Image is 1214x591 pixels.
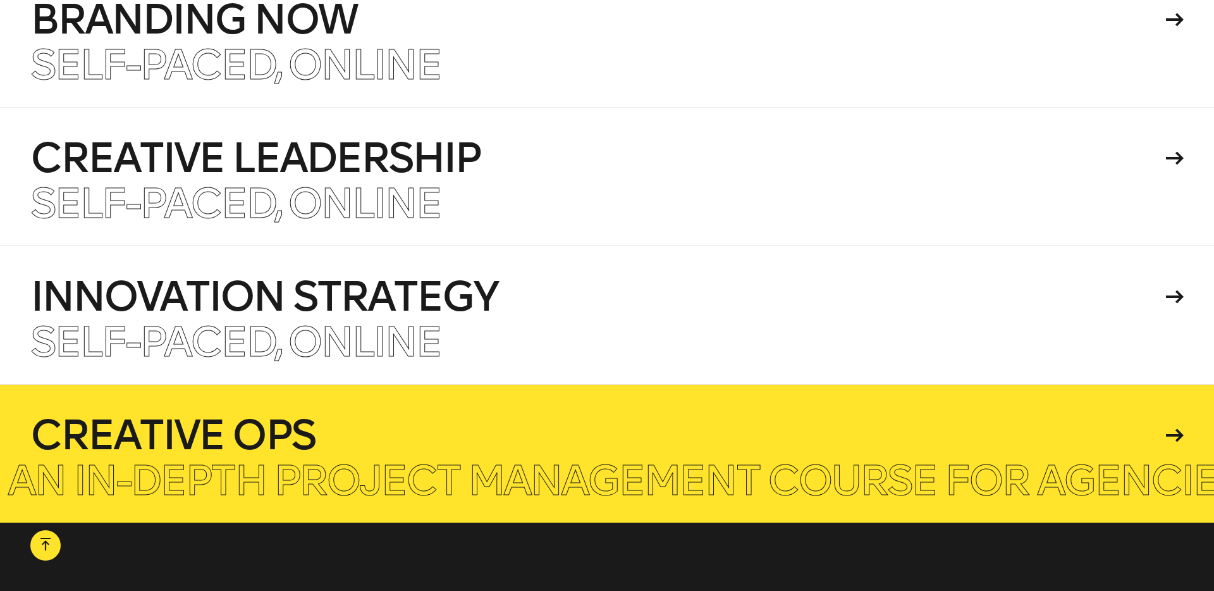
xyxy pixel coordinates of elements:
[30,415,1162,456] h4: Creative Ops
[30,138,1162,178] h4: Creative Leadership
[30,317,441,367] span: Self-paced, Online
[30,178,441,228] span: Self-paced, Online
[30,40,441,90] span: Self-paced, Online
[30,277,1162,317] h4: Innovation Strategy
